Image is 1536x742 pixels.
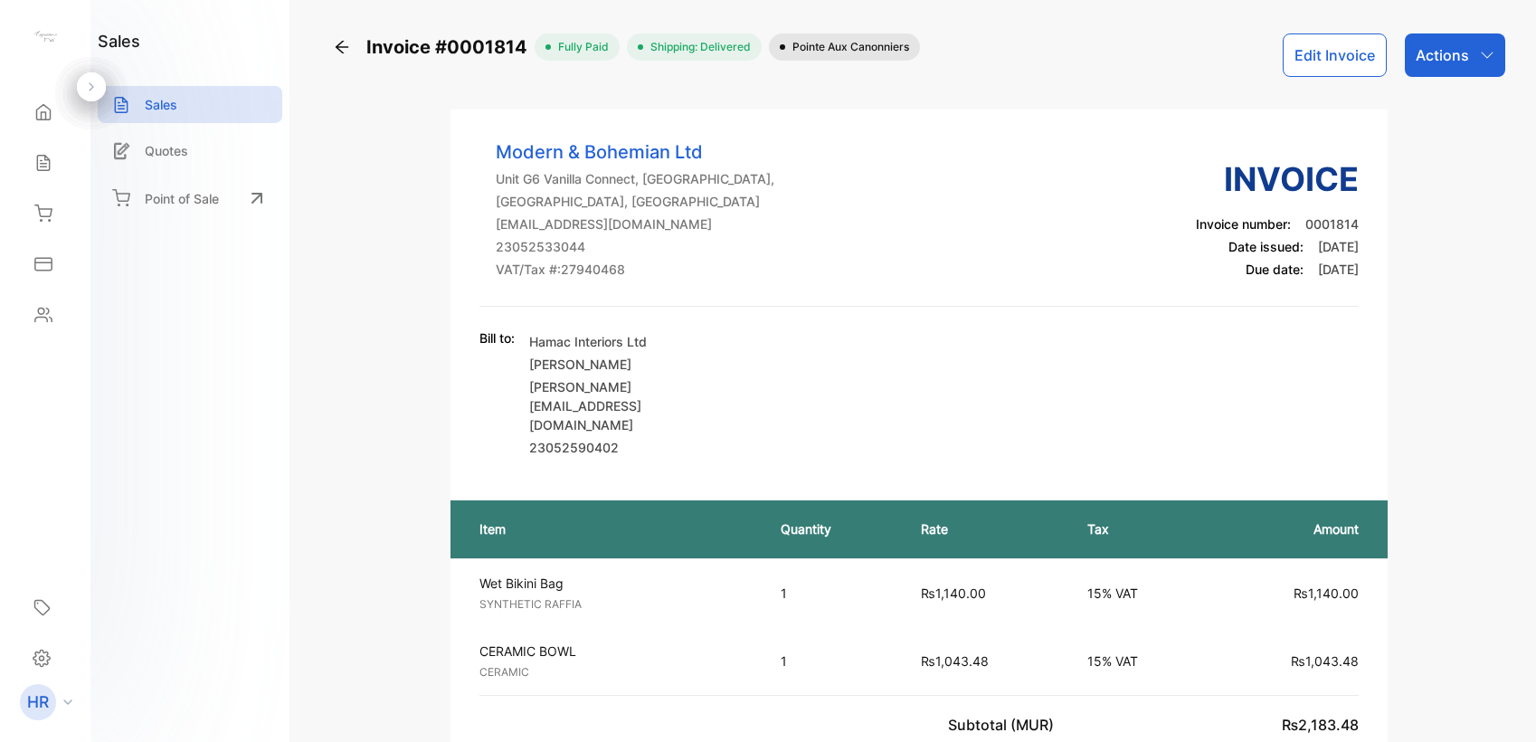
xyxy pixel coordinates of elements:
[1405,33,1505,77] button: Actions
[1416,44,1469,66] p: Actions
[781,652,884,671] p: 1
[479,328,515,347] p: Bill to:
[948,714,1061,736] p: Subtotal (MUR)
[1460,666,1536,742] iframe: LiveChat chat widget
[479,596,749,613] p: SYNTHETIC RAFFIA
[145,189,219,208] p: Point of Sale
[145,141,188,160] p: Quotes
[781,519,884,538] p: Quantity
[529,332,737,351] p: Hamac Interiors Ltd
[1283,33,1387,77] button: Edit Invoice
[643,39,751,55] span: Shipping: Delivered
[1282,716,1359,734] span: ₨2,183.48
[1196,155,1359,204] h3: Invoice
[1196,216,1291,232] span: Invoice number:
[1228,239,1304,254] span: Date issued:
[1294,585,1359,601] span: ₨1,140.00
[921,653,989,669] span: ₨1,043.48
[479,574,749,593] p: Wet Bikini Bag
[781,584,884,603] p: 1
[1246,262,1304,277] span: Due date:
[921,585,986,601] span: ₨1,140.00
[479,664,749,680] p: CERAMIC
[1318,239,1359,254] span: [DATE]
[496,138,774,166] p: Modern & Bohemian Ltd
[1291,653,1359,669] span: ₨1,043.48
[529,377,737,434] p: [PERSON_NAME][EMAIL_ADDRESS][DOMAIN_NAME]
[1228,519,1360,538] p: Amount
[98,86,282,123] a: Sales
[496,192,774,211] p: [GEOGRAPHIC_DATA], [GEOGRAPHIC_DATA]
[145,95,177,114] p: Sales
[529,355,737,374] p: [PERSON_NAME]
[479,519,745,538] p: Item
[98,178,282,218] a: Point of Sale
[1087,584,1190,603] p: 15% VAT
[921,519,1052,538] p: Rate
[32,24,59,51] img: logo
[496,260,774,279] p: VAT/Tax #: 27940468
[1087,519,1190,538] p: Tax
[1087,652,1190,671] p: 15% VAT
[1305,216,1359,232] span: 0001814
[785,39,909,55] span: Pointe aux Canonniers
[496,214,774,233] p: [EMAIL_ADDRESS][DOMAIN_NAME]
[366,33,535,61] span: Invoice #0001814
[551,39,609,55] span: fully paid
[1318,262,1359,277] span: [DATE]
[27,690,49,714] p: HR
[496,237,774,256] p: 23052533044
[98,29,140,53] h1: sales
[496,169,774,188] p: Unit G6 Vanilla Connect, [GEOGRAPHIC_DATA],
[529,438,737,457] p: 23052590402
[479,642,749,661] p: CERAMIC BOWL
[98,132,282,169] a: Quotes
